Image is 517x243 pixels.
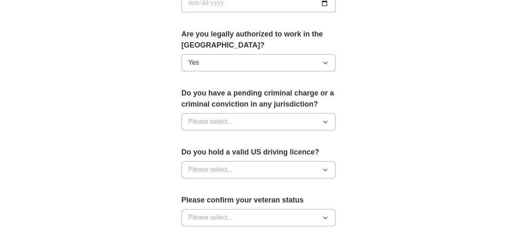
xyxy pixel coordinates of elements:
[188,58,199,68] span: Yes
[181,209,336,226] button: Please select...
[181,88,336,110] label: Do you have a pending criminal charge or a criminal conviction in any jurisdiction?
[181,161,336,178] button: Please select...
[181,147,336,158] label: Do you hold a valid US driving licence?
[181,195,336,206] label: Please confirm your veteran status
[181,54,336,71] button: Yes
[181,29,336,51] label: Are you legally authorized to work in the [GEOGRAPHIC_DATA]?
[181,113,336,130] button: Please select...
[188,165,233,175] span: Please select...
[188,117,233,127] span: Please select...
[188,213,233,223] span: Please select...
